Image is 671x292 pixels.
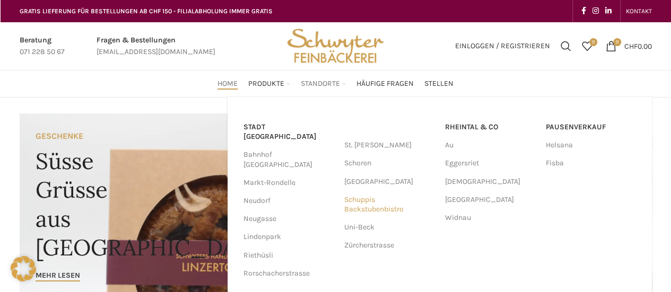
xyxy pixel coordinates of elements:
a: [GEOGRAPHIC_DATA] [344,173,434,191]
span: Home [217,79,238,89]
a: Suchen [555,36,577,57]
a: Riethüsli [243,246,334,264]
a: Pausenverkauf [546,118,636,136]
a: Eggersriet [445,154,535,172]
a: Einloggen / Registrieren [450,36,555,57]
img: Bäckerei Schwyter [283,22,387,70]
span: KONTAKT [626,7,652,15]
a: Stellen [424,73,454,94]
span: Häufige Fragen [356,79,414,89]
a: Infobox link [97,34,215,58]
a: Helsana [546,136,636,154]
a: 0 [577,36,598,57]
span: 0 [613,38,621,46]
a: Facebook social link [578,4,589,19]
span: 0 [589,38,597,46]
a: Fisba [546,154,636,172]
a: St. [PERSON_NAME] [344,136,434,154]
a: Lindenpark [243,228,334,246]
a: RHEINTAL & CO [445,118,535,136]
div: Main navigation [14,73,657,94]
a: Neugasse [243,210,334,228]
a: Zürcherstrasse [344,236,434,254]
a: Linkedin social link [602,4,615,19]
a: Markt-Rondelle [243,174,334,192]
span: Produkte [248,79,284,89]
span: GRATIS LIEFERUNG FÜR BESTELLUNGEN AB CHF 150 - FILIALABHOLUNG IMMER GRATIS [20,7,273,15]
bdi: 0.00 [624,41,652,50]
a: Uni-Beck [344,218,434,236]
a: Site logo [283,41,387,50]
a: 0 CHF0.00 [600,36,657,57]
span: Stellen [424,79,454,89]
a: [GEOGRAPHIC_DATA] [445,191,535,209]
a: Instagram social link [589,4,602,19]
a: Schuppis Backstubenbistro [344,191,434,218]
a: Standorte [301,73,346,94]
a: Bahnhof [GEOGRAPHIC_DATA] [243,146,334,173]
a: Produkte [248,73,290,94]
div: Meine Wunschliste [577,36,598,57]
a: Schoren [344,154,434,172]
a: [DEMOGRAPHIC_DATA] [445,173,535,191]
div: Secondary navigation [621,1,657,22]
a: Au [445,136,535,154]
span: CHF [624,41,638,50]
a: Stadt [GEOGRAPHIC_DATA] [243,118,334,146]
a: Home [217,73,238,94]
a: Widnau [445,209,535,227]
span: Einloggen / Registrieren [455,42,550,50]
a: Häufige Fragen [356,73,414,94]
span: Standorte [301,79,340,89]
a: Neudorf [243,192,334,210]
a: Rorschacherstrasse [243,264,334,282]
a: Infobox link [20,34,65,58]
a: KONTAKT [626,1,652,22]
